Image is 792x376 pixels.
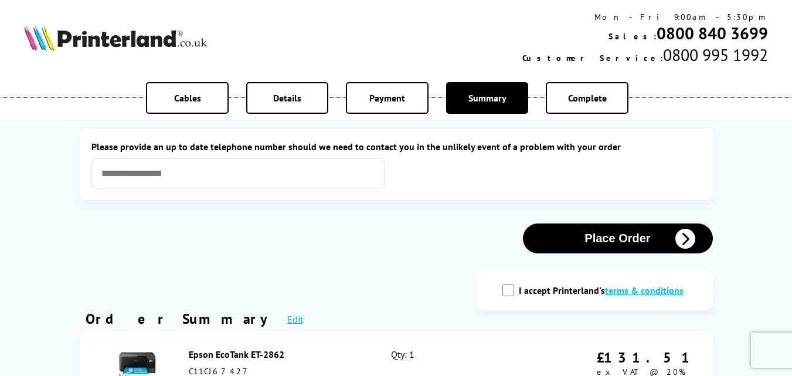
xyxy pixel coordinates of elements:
a: Edit [287,313,303,325]
span: 0800 995 1992 [663,44,768,66]
label: I accept Printerland's [519,284,689,296]
span: Complete [568,92,607,104]
div: £131.51 [597,348,695,367]
span: Customer Service: [522,53,663,63]
span: Details [273,92,301,104]
label: Please provide an up to date telephone number should we need to contact you in the unlikely event... [91,141,701,153]
span: Summary [468,92,507,104]
div: Order Summary [86,310,276,328]
img: Printerland Logo [24,25,207,50]
span: Payment [369,92,405,104]
button: Place Order [523,223,713,253]
a: 0800 840 3699 [657,22,768,44]
div: Epson EcoTank ET-2862 [189,348,366,360]
span: Cables [174,92,201,104]
span: Sales: [609,31,657,42]
div: Mon - Fri 9:00am - 5:30pm [522,12,768,22]
a: modal_tc [605,284,684,296]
